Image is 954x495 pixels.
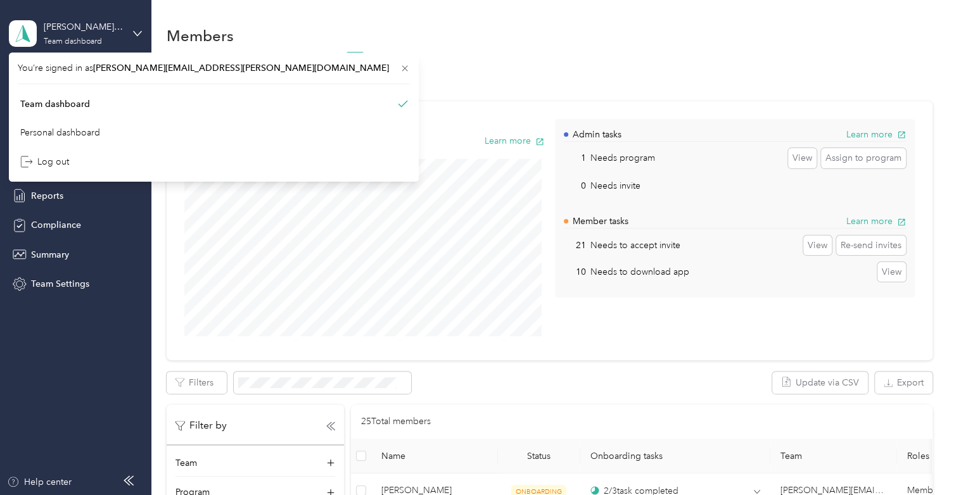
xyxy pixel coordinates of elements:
p: Filter by [175,418,227,434]
th: Team [770,439,897,473]
p: Needs program [590,151,655,165]
span: Summary [31,248,69,261]
button: View [803,235,832,256]
button: Assign to program [821,148,906,168]
div: Team dashboard [20,97,90,111]
span: NEW [347,52,364,61]
button: Update via CSV [772,372,868,394]
th: Name [371,439,498,473]
button: Export [875,372,932,394]
button: Filters [167,372,227,394]
p: 10 [564,265,586,279]
p: Member tasks [573,215,628,228]
th: Onboarding tasks [580,439,770,473]
p: 25 Total members [361,415,431,429]
div: Personal dashboard [20,126,100,139]
iframe: Everlance-gr Chat Button Frame [883,424,954,495]
span: Name [381,451,488,461]
p: 21 [564,239,586,252]
p: 1 [564,151,586,165]
div: Log out [20,155,69,168]
div: [PERSON_NAME][EMAIL_ADDRESS][PERSON_NAME][DOMAIN_NAME] [44,20,123,34]
span: You’re signed in as [18,61,410,75]
button: Learn more [485,134,544,147]
span: Team Settings [31,277,89,291]
p: Team [175,456,197,470]
button: View [877,262,906,282]
p: Needs to download app [590,265,689,279]
p: Needs to accept invite [590,239,680,252]
p: Needs invite [590,179,640,192]
button: Help center [7,475,72,489]
span: Reports [31,189,63,203]
button: View [788,148,817,168]
th: Status [498,439,580,473]
h1: Members [167,29,234,42]
p: 0 [564,179,586,192]
div: Team dashboard [44,38,102,46]
button: Learn more [846,128,906,141]
span: [PERSON_NAME][EMAIL_ADDRESS][PERSON_NAME][DOMAIN_NAME] [93,63,388,73]
span: Compliance [31,218,81,232]
button: Learn more [846,215,906,228]
button: Re-send invites [836,235,906,256]
p: Admin tasks [573,128,621,141]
